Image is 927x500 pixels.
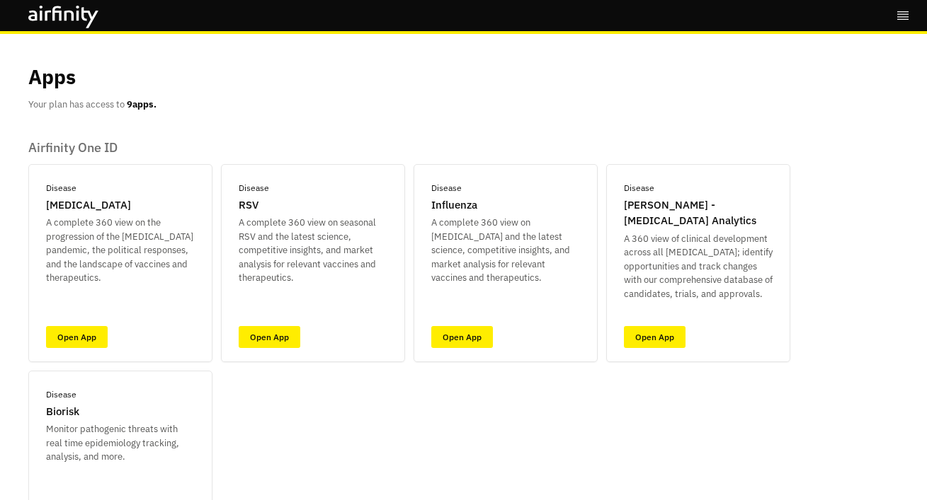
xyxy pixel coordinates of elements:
p: A complete 360 view on the progression of the [MEDICAL_DATA] pandemic, the political responses, a... [46,216,195,285]
b: 9 apps. [127,98,157,110]
p: A complete 360 view on [MEDICAL_DATA] and the latest science, competitive insights, and market an... [431,216,580,285]
p: [PERSON_NAME] - [MEDICAL_DATA] Analytics [624,197,773,229]
a: Open App [624,326,686,348]
p: Disease [239,182,269,194]
p: Airfinity One ID [28,140,899,156]
p: RSV [239,197,258,214]
p: Disease [431,182,462,194]
p: Disease [46,388,76,401]
p: Monitor pathogenic threats with real time epidemiology tracking, analysis, and more. [46,422,195,464]
a: Open App [46,326,108,348]
p: Apps [28,62,76,92]
a: Open App [431,326,493,348]
p: [MEDICAL_DATA] [46,197,131,214]
p: Disease [624,182,654,194]
p: Influenza [431,197,477,214]
p: Your plan has access to [28,98,157,112]
p: Disease [46,182,76,194]
p: A complete 360 view on seasonal RSV and the latest science, competitive insights, and market anal... [239,216,387,285]
p: Biorisk [46,404,79,420]
p: A 360 view of clinical development across all [MEDICAL_DATA]; identify opportunities and track ch... [624,232,773,301]
a: Open App [239,326,300,348]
